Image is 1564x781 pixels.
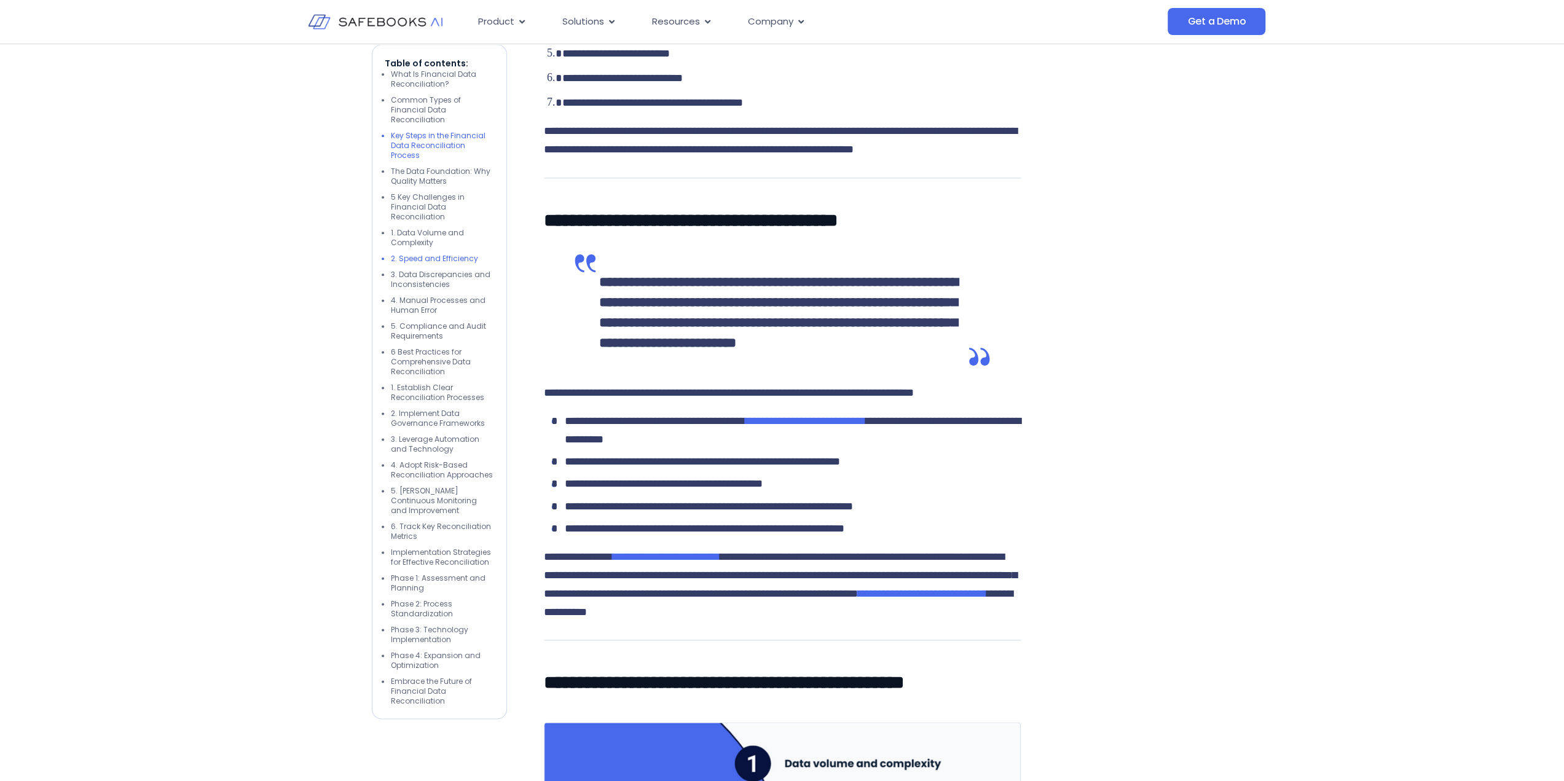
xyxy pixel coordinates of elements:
li: The Data Foundation: Why Quality Matters [391,167,494,186]
li: Phase 2: Process Standardization [391,599,494,619]
li: 3. Data Discrepancies and Inconsistencies [391,270,494,289]
li: Key Steps in the Financial Data Reconciliation Process [391,131,494,160]
li: What Is Financial Data Reconciliation? [391,69,494,89]
li: 6. Track Key Reconciliation Metrics [391,522,494,541]
li: 4. Manual Processes and Human Error [391,296,494,315]
span: Solutions [562,15,604,29]
a: Get a Demo [1168,8,1265,35]
li: 1. Establish Clear Reconciliation Processes [391,383,494,402]
li: 5. Compliance and Audit Requirements [391,321,494,341]
li: 5 Key Challenges in Financial Data Reconciliation [391,192,494,222]
nav: Menu [468,10,1045,34]
span: Resources [652,15,700,29]
span: Get a Demo [1187,15,1246,28]
li: 4. Adopt Risk-Based Reconciliation Approaches [391,460,494,480]
li: Phase 3: Technology Implementation [391,625,494,645]
div: Menu Toggle [468,10,1045,34]
li: 2. Implement Data Governance Frameworks [391,409,494,428]
li: 2. Speed and Efficiency [391,254,494,264]
li: Phase 4: Expansion and Optimization [391,651,494,670]
li: 3. Leverage Automation and Technology [391,434,494,454]
li: 6 Best Practices for Comprehensive Data Reconciliation [391,347,494,377]
li: Common Types of Financial Data Reconciliation [391,95,494,125]
span: Product [478,15,514,29]
span: Company [748,15,793,29]
li: Embrace the Future of Financial Data Reconciliation [391,677,494,706]
li: 1. Data Volume and Complexity [391,228,494,248]
p: Table of contents: [385,57,494,69]
li: 5. [PERSON_NAME] Continuous Monitoring and Improvement [391,486,494,516]
li: Implementation Strategies for Effective Reconciliation [391,547,494,567]
li: Phase 1: Assessment and Planning [391,573,494,593]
